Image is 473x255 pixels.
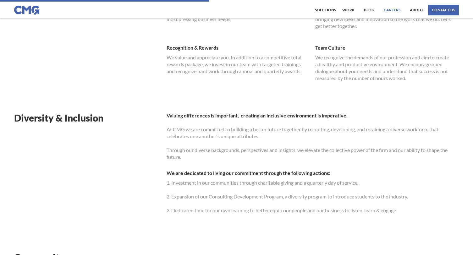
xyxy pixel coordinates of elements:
[382,5,402,15] a: Careers
[14,112,160,123] h1: Diversity & Inclusion
[167,112,459,160] p: At CMG we are committed to building a better future together by recruiting, developing, and retai...
[362,5,376,15] a: Blog
[315,54,459,82] h1: We recognize the demands of our profession and aim to create a healthy and productive environment...
[167,167,459,179] h1: We are dedicated to living our commitment through the following actions:
[315,41,459,54] h1: Team Culture
[167,41,310,54] h1: Recognition & Rewards
[408,5,425,15] a: About
[315,8,336,12] div: Solutions
[167,54,310,75] h1: We value and appreciate you. In addition to a competitive total rewards package, we invest in our...
[167,179,408,214] p: 1. Investment in our communities through charitable giving and a quarterly day of service. 2. Exp...
[432,8,455,12] div: contact us
[167,112,348,119] strong: Valuing differences is important, creating an inclusive environment is imperative.
[341,5,356,15] a: work
[14,6,39,15] img: CMG logo in blue.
